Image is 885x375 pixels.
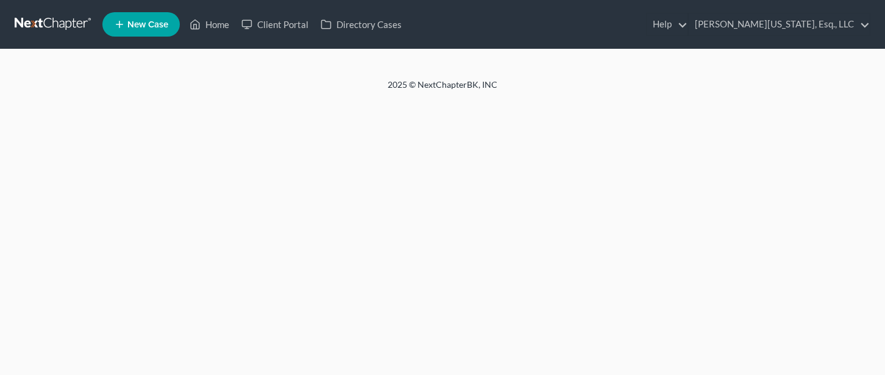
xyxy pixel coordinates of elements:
[235,13,315,35] a: Client Portal
[315,13,408,35] a: Directory Cases
[647,13,688,35] a: Help
[689,13,870,35] a: [PERSON_NAME][US_STATE], Esq., LLC
[102,12,180,37] new-legal-case-button: New Case
[183,13,235,35] a: Home
[95,79,790,101] div: 2025 © NextChapterBK, INC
